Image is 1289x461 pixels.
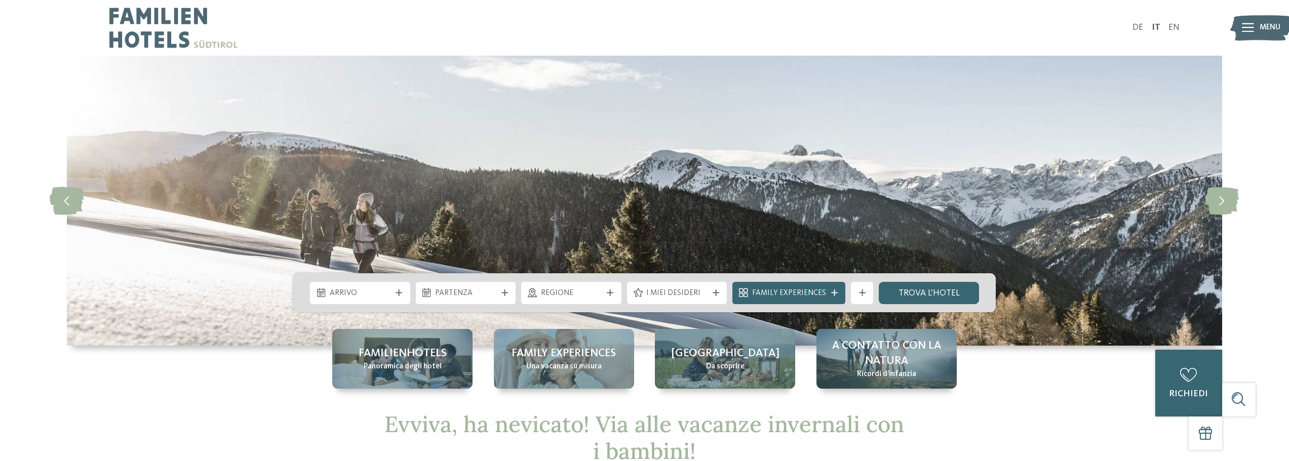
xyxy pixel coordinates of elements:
span: Family Experiences [752,288,826,299]
a: DE [1132,23,1143,32]
span: Partenza [435,288,496,299]
a: richiedi [1155,350,1222,416]
span: Family experiences [512,346,616,361]
span: Menu [1260,22,1280,33]
span: Arrivo [330,288,391,299]
span: richiedi [1169,390,1208,398]
span: I miei desideri [646,288,708,299]
a: Vacanze invernali con bambini? Solo in Alto Adige! [GEOGRAPHIC_DATA] Da scoprire [655,329,795,389]
a: EN [1168,23,1180,32]
span: Familienhotels [359,346,447,361]
a: Vacanze invernali con bambini? Solo in Alto Adige! Familienhotels Panoramica degli hotel [332,329,473,389]
img: Vacanze invernali con bambini? Solo in Alto Adige! [67,56,1222,346]
a: trova l’hotel [879,282,979,304]
span: A contatto con la natura [828,338,946,369]
a: Vacanze invernali con bambini? Solo in Alto Adige! A contatto con la natura Ricordi d’infanzia [816,329,957,389]
span: [GEOGRAPHIC_DATA] [671,346,779,361]
span: Una vacanza su misura [526,361,602,372]
span: Da scoprire [706,361,745,372]
span: Ricordi d’infanzia [857,369,916,380]
a: IT [1152,23,1160,32]
span: Regione [541,288,602,299]
span: Panoramica degli hotel [364,361,442,372]
a: Vacanze invernali con bambini? Solo in Alto Adige! Family experiences Una vacanza su misura [494,329,634,389]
